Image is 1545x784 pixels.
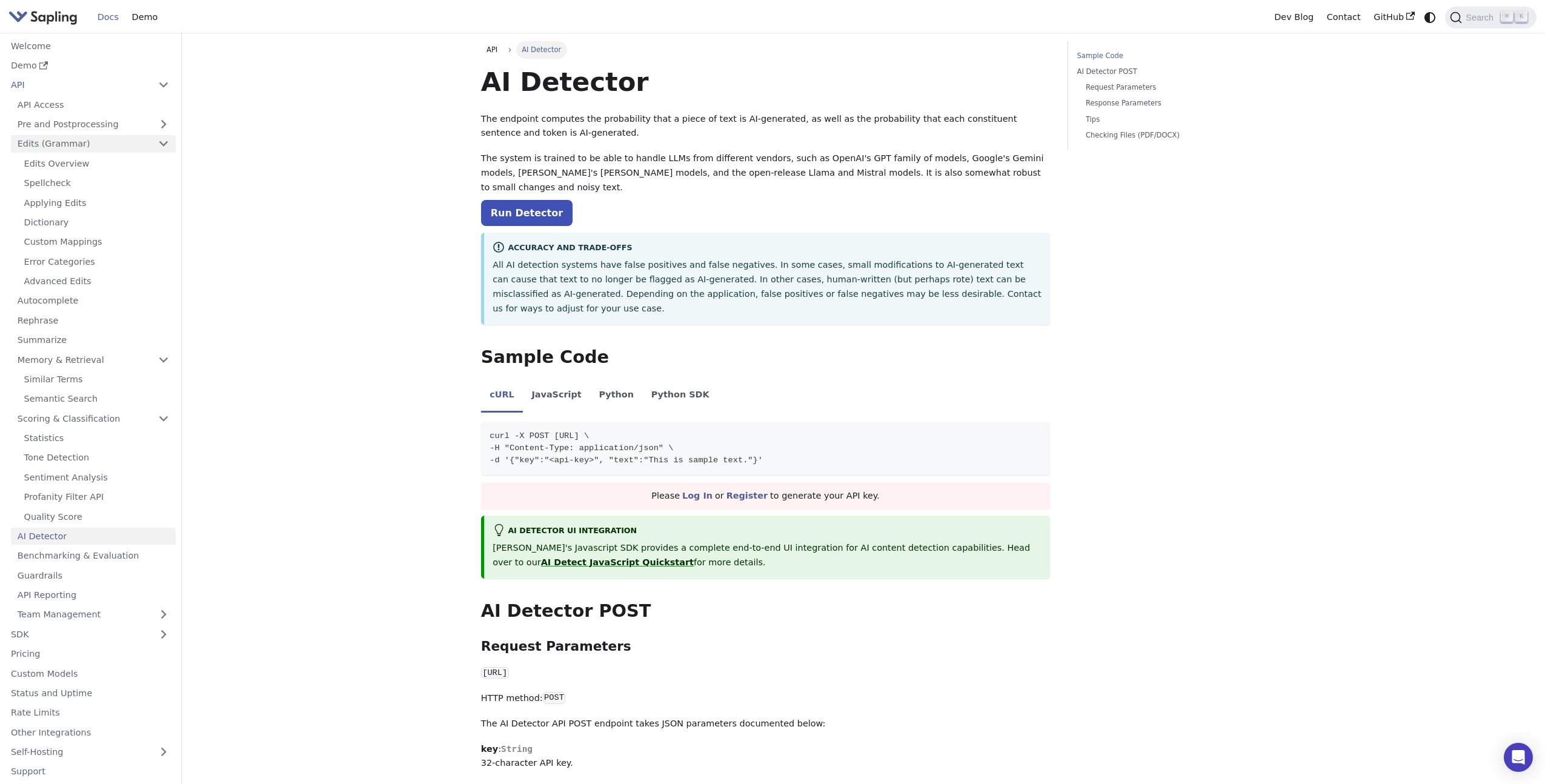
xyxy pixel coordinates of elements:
[481,742,1051,771] p: : 32-character API key.
[1086,130,1237,141] a: Checking Files (PDF/DOCX)
[11,351,176,368] a: Memory & Retrieval
[481,151,1051,194] p: The system is trained to be able to handle LLMs from different vendors, such as OpenAI's GPT fami...
[18,488,176,506] a: Profanity Filter API
[18,430,176,447] a: Statistics
[11,311,176,329] a: Rephrase
[18,233,176,251] a: Custom Mappings
[18,468,176,486] a: Sentiment Analysis
[91,8,125,27] a: Docs
[481,347,1051,368] h2: Sample Code
[642,379,718,413] li: Python SDK
[1445,7,1536,28] button: Search (Command+K)
[18,390,176,408] a: Semantic Search
[18,371,176,388] a: Similar Terms
[18,154,176,172] a: Edits Overview
[4,57,176,75] a: Demo
[726,491,768,500] a: Register
[1086,98,1237,109] a: Response Parameters
[11,606,176,623] a: Team Management
[1077,66,1241,78] a: AI Detector POST
[1086,82,1237,93] a: Request Parameters
[4,704,176,722] a: Rate Limits
[4,685,176,702] a: Status and Uptime
[11,410,176,427] a: Scoring & Classification
[1086,114,1237,125] a: Tips
[523,379,590,413] li: JavaScript
[4,625,151,643] a: SDK
[493,258,1042,316] p: All AI detection systems have false positives and false negatives. In some cases, small modificat...
[11,566,176,584] a: Guardrails
[481,112,1051,141] p: The endpoint computes the probability that a piece of text is AI-generated, as well as the probab...
[1367,8,1421,27] a: GitHub
[151,625,176,643] button: Expand sidebar category 'SDK'
[8,8,82,26] a: Sapling.ai
[541,557,694,567] a: AI Detect JavaScript Quickstart
[11,331,176,349] a: Summarize
[4,723,176,741] a: Other Integrations
[11,547,176,565] a: Benchmarking & Evaluation
[1515,12,1527,22] kbd: K
[493,241,1042,256] div: Accuracy and Trade-offs
[490,443,673,453] span: -H "Content-Type: application/json" \
[11,96,176,113] a: API Access
[481,744,498,754] strong: key
[125,8,164,27] a: Demo
[493,524,1042,539] div: AI Detector UI integration
[481,65,1051,98] h1: AI Detector
[481,200,573,226] a: Run Detector
[11,135,176,153] a: Edits (Grammar)
[11,292,176,310] a: Autocomplete
[501,744,533,754] span: String
[481,639,1051,655] h3: Request Parameters
[4,743,176,761] a: Self-Hosting
[18,273,176,290] a: Advanced Edits
[1320,8,1367,27] a: Contact
[493,541,1042,570] p: [PERSON_NAME]'s Javascript SDK provides a complete end-to-end UI integration for AI content detec...
[1501,12,1513,22] kbd: ⌘
[481,379,523,413] li: cURL
[4,763,176,780] a: Support
[4,37,176,55] a: Welcome
[490,431,589,440] span: curl -X POST [URL] \
[1504,743,1533,772] div: Open Intercom Messenger
[18,449,176,467] a: Tone Detection
[481,691,1051,706] p: HTTP method:
[590,379,642,413] li: Python
[18,214,176,231] a: Dictionary
[543,692,566,704] code: POST
[682,491,713,500] a: Log In
[18,508,176,525] a: Quality Score
[18,174,176,192] a: Spellcheck
[11,528,176,545] a: AI Detector
[1462,13,1501,22] span: Search
[481,667,509,679] code: [URL]
[481,483,1051,510] div: Please or to generate your API key.
[11,116,176,133] a: Pre and Postprocessing
[18,253,176,270] a: Error Categories
[18,194,176,211] a: Applying Edits
[1268,8,1320,27] a: Dev Blog
[481,600,1051,622] h2: AI Detector POST
[490,456,763,465] span: -d '{"key":"<api-key>", "text":"This is sample text."}'
[4,76,151,94] a: API
[1421,8,1439,26] button: Switch between dark and light mode (currently system mode)
[4,645,176,663] a: Pricing
[8,8,78,26] img: Sapling.ai
[481,41,503,58] a: API
[487,45,497,54] span: API
[151,76,176,94] button: Collapse sidebar category 'API'
[1077,50,1241,62] a: Sample Code
[481,41,1051,58] nav: Breadcrumbs
[11,586,176,604] a: API Reporting
[481,717,1051,731] p: The AI Detector API POST endpoint takes JSON parameters documented below:
[4,665,176,682] a: Custom Models
[516,41,567,58] span: AI Detector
